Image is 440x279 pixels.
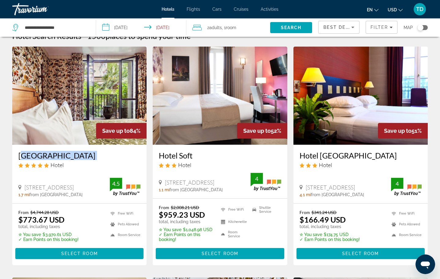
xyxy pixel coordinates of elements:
[102,128,130,134] span: Save up to
[342,251,379,256] span: Select Room
[319,162,332,168] span: Hotel
[159,232,213,242] p: ✓ Earn Points on this booking!
[18,224,79,229] p: total, including taxes
[416,254,435,274] iframe: Pulsante per aprire la finestra di messaggistica
[378,123,428,139] div: 51%
[300,151,422,160] a: Hotel [GEOGRAPHIC_DATA]
[170,187,223,192] span: from [GEOGRAPHIC_DATA]
[249,205,281,214] li: Shuttle Service
[412,3,428,16] button: User Menu
[243,128,271,134] span: Save up to
[300,210,310,215] span: From
[159,162,281,168] div: 3 star Hotel
[222,23,236,32] span: , 1
[110,178,140,196] img: TrustYou guest rating badge
[202,251,238,256] span: Select Room
[18,232,41,237] span: ✮ You save
[18,192,29,197] span: 1.7 mi
[218,205,250,214] li: Free WiFi
[186,18,270,37] button: Travelers: 2 adults, 0 children
[187,7,200,12] a: Flights
[281,25,302,30] span: Search
[18,232,79,237] p: $3,970.61 USD
[300,162,422,168] div: 3 star Hotel
[159,219,213,224] p: total, including taxes
[107,210,140,217] li: Free WiFi
[159,151,281,160] a: Hotel Soft
[300,192,311,197] span: 4.1 mi
[218,230,250,239] li: Room Service
[300,237,360,242] p: ✓ Earn Points on this booking!
[366,21,397,34] button: Filters
[306,184,355,191] span: [STREET_ADDRESS]
[159,210,205,219] ins: $959.23 USD
[251,175,263,182] div: 4
[110,180,122,187] div: 4.5
[300,215,346,224] ins: $166.49 USD
[226,25,236,30] span: Room
[156,248,284,259] button: Select Room
[323,25,355,30] span: Best Deals
[413,25,428,30] button: Toggle map
[159,227,213,232] p: $1,048.98 USD
[12,1,73,17] a: Travorium
[218,217,250,227] li: Kitchenette
[389,220,422,228] li: Pets Allowed
[18,151,140,160] a: [GEOGRAPHIC_DATA]
[96,123,147,139] div: 84%
[18,162,140,168] div: 5 star Hotel
[300,232,360,237] p: $174.75 USD
[293,47,428,145] img: Hotel De La Jatte
[156,250,284,256] a: Select Room
[24,184,74,191] span: [STREET_ADDRESS]
[162,7,174,12] a: Hotels
[389,231,422,239] li: Room Service
[12,47,147,145] img: Hôtel Eldorado
[371,25,388,30] span: Filter
[209,25,222,30] span: Adults
[296,248,425,259] button: Select Room
[18,237,79,242] p: ✓ Earn Points on this booking!
[15,250,144,256] a: Select Room
[96,18,186,37] button: Select check in and out date
[212,7,222,12] span: Cars
[171,205,199,210] del: $2,008.21 USD
[391,180,403,187] div: 4
[165,179,214,186] span: [STREET_ADDRESS]
[323,24,354,31] mat-select: Sort by
[367,7,373,12] span: en
[107,231,140,239] li: Room Service
[159,187,170,192] span: 1.1 mi
[50,162,64,168] span: Hotel
[404,23,413,32] span: Map
[234,7,248,12] a: Cruises
[261,7,278,12] a: Activities
[270,22,312,33] button: Search
[107,220,140,228] li: Pets Allowed
[251,173,281,191] img: TrustYou guest rating badge
[18,215,65,224] ins: $773.67 USD
[18,210,29,215] span: From
[416,6,423,12] span: TD
[388,5,403,14] button: Change currency
[15,248,144,259] button: Select Room
[300,232,322,237] span: ✮ You save
[61,251,98,256] span: Select Room
[296,250,425,256] a: Select Room
[311,210,337,215] del: $341.24 USD
[159,227,181,232] span: ✮ You save
[29,192,83,197] span: from [GEOGRAPHIC_DATA]
[153,47,287,145] img: Hotel Soft
[391,178,422,196] img: TrustYou guest rating badge
[24,23,87,32] input: Search hotel destination
[30,210,59,215] del: $4,744.28 USD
